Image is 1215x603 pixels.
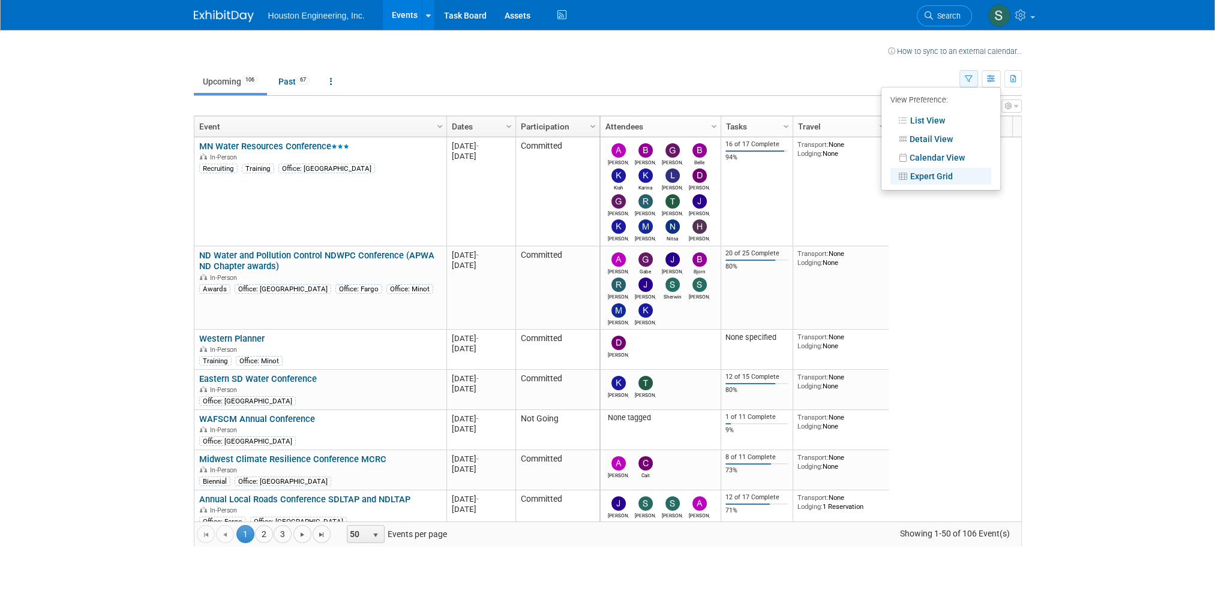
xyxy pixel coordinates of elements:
img: Lisa Odens [665,168,680,183]
div: None None [797,140,884,158]
img: Cait Caswell [638,456,653,471]
img: Donna Bye [611,336,626,350]
div: Adam Walker [689,511,710,518]
div: None None [797,413,884,430]
span: Lodging: [797,149,823,158]
span: In-Person [210,274,241,282]
img: Adam Walker [692,496,707,511]
td: Committed [515,370,599,410]
img: Belle Reeve [692,143,707,158]
a: Upcoming106 [194,70,267,93]
div: Griffin McComas [662,158,683,165]
div: None specified [725,333,788,342]
span: Transport: [797,413,829,421]
div: None None [797,453,884,471]
div: Awards [199,284,230,294]
div: 12 of 17 Complete [725,493,788,502]
img: ExhibitDay [194,10,254,22]
img: Sherwin Wanner [665,278,680,292]
div: Belle Reeve [689,158,710,165]
div: Office: Minot [236,356,283,366]
span: Lodging: [797,382,823,390]
a: 2 [255,525,273,543]
div: Kevin Martin [635,318,656,325]
img: In-Person Event [200,153,207,159]
img: Alex Schmidt [611,456,626,471]
img: Kate MacDonald [611,219,626,234]
span: Transport: [797,140,829,149]
img: Alex Schmidt [611,143,626,158]
span: - [476,251,479,260]
div: 80% [725,263,788,271]
div: [DATE] [452,494,510,504]
a: Expert Grid [890,168,991,185]
div: Drew Kessler [689,183,710,191]
img: Joe Reiter [665,252,680,267]
span: Showing 1-50 of 106 Event(s) [889,525,1021,542]
div: Bjorn Berg [689,267,710,275]
img: Greg Bowles [611,194,626,209]
span: Events per page [331,525,459,543]
div: Cait Caswell [635,471,656,478]
a: Column Settings [586,116,599,134]
div: [DATE] [452,260,510,270]
div: Thomas Eskro [635,390,656,398]
td: Not Going [515,410,599,450]
td: Committed [515,490,599,530]
span: Transport: [797,333,829,341]
div: Stan Hanson [635,511,656,518]
div: Rachel Olm [635,209,656,216]
img: Gabe Bladow [638,252,653,267]
a: Eastern SD Water Conference [199,373,317,384]
span: Column Settings [435,122,445,131]
span: Lodging: [797,502,823,511]
div: [DATE] [452,384,510,394]
span: - [476,374,479,383]
a: Participation [521,116,592,137]
a: Column Settings [779,116,793,134]
div: Michael Love [608,318,629,325]
div: None None [797,373,884,390]
img: Kyle Werning [611,376,626,390]
td: Committed [515,450,599,490]
a: Go to the first page [197,525,215,543]
span: In-Person [210,506,241,514]
a: Event [199,116,439,137]
img: Rachel Olm [638,194,653,209]
span: Column Settings [588,122,598,131]
img: Thomas Eskro [638,376,653,390]
span: select [371,530,380,540]
a: Past67 [269,70,319,93]
a: MN Water Resources Conference [199,141,349,152]
span: Go to the first page [201,530,211,539]
div: [DATE] [452,454,510,464]
span: In-Person [210,153,241,161]
div: Karina Hanson [635,183,656,191]
div: [DATE] [452,373,510,384]
div: Nitsa Dereskos [662,234,683,242]
img: Kevin Martin [638,303,653,318]
img: In-Person Event [200,466,207,472]
div: Josh Hengel [635,292,656,300]
span: - [476,414,479,423]
div: 12 of 15 Complete [725,373,788,381]
a: Column Settings [875,116,889,134]
span: Lodging: [797,342,823,350]
img: Drew Kessler [692,168,707,183]
div: Matteo Bellazzini [635,234,656,242]
span: 106 [242,76,258,85]
img: Nitsa Dereskos [665,219,680,234]
a: WAFSCM Annual Conference [199,414,315,424]
div: Office: Minot [386,284,433,294]
a: Western Planner [199,333,265,344]
a: Tasks [726,116,785,137]
div: Donna Bye [608,350,629,358]
div: Lisa Odens [662,183,683,191]
div: Training [242,164,274,173]
td: Committed [515,330,599,370]
span: In-Person [210,386,241,394]
img: Sarah Sesselman [988,4,1010,27]
div: [DATE] [452,141,510,151]
div: Bret Zimmerman [635,158,656,165]
td: Committed [515,137,599,246]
